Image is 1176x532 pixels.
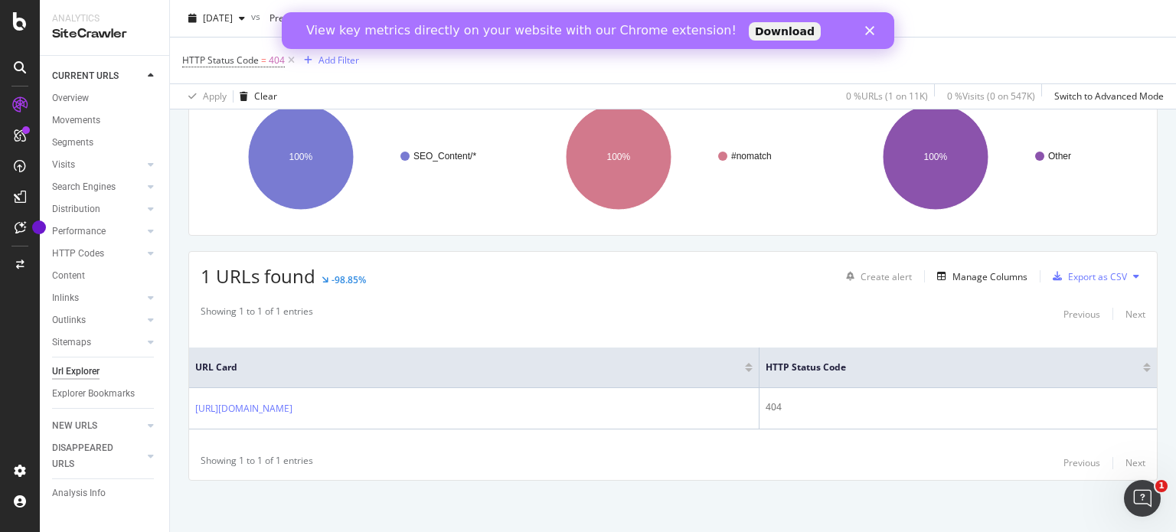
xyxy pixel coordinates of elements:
button: Clear [234,84,277,109]
text: 100% [289,152,313,162]
a: Overview [52,90,158,106]
div: Search Engines [52,179,116,195]
a: Movements [52,113,158,129]
button: Previous [1063,305,1100,323]
a: Outlinks [52,312,143,328]
div: Outlinks [52,312,86,328]
button: Export as CSV [1047,264,1127,289]
div: Tooltip anchor [32,220,46,234]
text: Other [1048,151,1071,162]
div: Explorer Bookmarks [52,386,135,402]
span: = [261,54,266,67]
div: 404 [766,400,1151,414]
div: NEW URLS [52,418,97,434]
a: CURRENT URLS [52,68,143,84]
button: Next [1125,305,1145,323]
span: Previous [263,11,306,24]
div: CURRENT URLS [52,68,119,84]
button: Next [1125,454,1145,472]
div: Switch to Advanced Mode [1054,90,1164,103]
a: Distribution [52,201,143,217]
button: Apply [182,84,227,109]
button: Previous [263,6,325,31]
a: Analysis Info [52,485,158,501]
a: NEW URLS [52,418,143,434]
span: HTTP Status Code [182,54,259,67]
div: Showing 1 to 1 of 1 entries [201,305,313,323]
div: Inlinks [52,290,79,306]
div: Movements [52,113,100,129]
div: Previous [1063,308,1100,321]
div: 0 % Visits ( 0 on 547K ) [947,90,1035,103]
button: 1 Filter Applied [338,6,441,31]
span: 404 [269,50,285,71]
div: Analysis Info [52,485,106,501]
div: Analytics [52,12,157,25]
a: Content [52,268,158,284]
a: [URL][DOMAIN_NAME] [195,401,292,416]
div: DISAPPEARED URLS [52,440,129,472]
div: Performance [52,224,106,240]
div: times [441,11,454,26]
div: Fermer [583,14,599,23]
div: Segments [52,135,93,151]
iframe: Intercom live chat bannière [282,12,894,49]
span: 1 URLs found [201,263,315,289]
div: HTTP Codes [52,246,104,262]
div: Overview [52,90,89,106]
text: 100% [924,152,948,162]
button: Previous [1063,454,1100,472]
text: #nomatch [731,151,772,162]
button: Create alert [840,264,912,289]
div: Visits [52,157,75,173]
a: Explorer Bookmarks [52,386,158,402]
a: HTTP Codes [52,246,143,262]
div: Apply [203,90,227,103]
div: Add Filter [318,54,359,67]
button: [DATE] [182,6,251,31]
svg: A chart. [518,90,825,224]
a: Url Explorer [52,364,158,380]
text: SEO_Content/* [413,151,476,162]
a: Performance [52,224,143,240]
svg: A chart. [201,90,507,224]
a: Sitemaps [52,335,143,351]
span: HTTP Status Code [766,361,1120,374]
text: 100% [606,152,630,162]
div: 0 % URLs ( 1 on 11K ) [846,90,928,103]
div: Create alert [861,270,912,283]
div: Url Explorer [52,364,100,380]
span: vs [251,10,263,23]
button: Add Filter [298,51,359,70]
div: Sitemaps [52,335,91,351]
svg: A chart. [835,90,1142,224]
div: Showing 1 to 1 of 1 entries [201,454,313,472]
div: Export as CSV [1068,270,1127,283]
span: 2025 Oct. 12th [203,11,233,24]
div: SiteCrawler [52,25,157,43]
div: -98.85% [332,273,366,286]
button: Switch to Advanced Mode [1048,84,1164,109]
div: Next [1125,308,1145,321]
div: Manage Columns [952,270,1027,283]
button: Segments selected[DATE] [467,6,603,31]
div: Content [52,268,85,284]
a: Visits [52,157,143,173]
div: Previous [1063,456,1100,469]
iframe: Intercom live chat [1124,480,1161,517]
span: URL Card [195,361,741,374]
div: Distribution [52,201,100,217]
button: Manage Columns [931,267,1027,286]
a: Inlinks [52,290,143,306]
div: Next [1125,456,1145,469]
span: 1 [1155,480,1168,492]
a: DISAPPEARED URLS [52,440,143,472]
a: Search Engines [52,179,143,195]
div: Clear [254,90,277,103]
a: Segments [52,135,158,151]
